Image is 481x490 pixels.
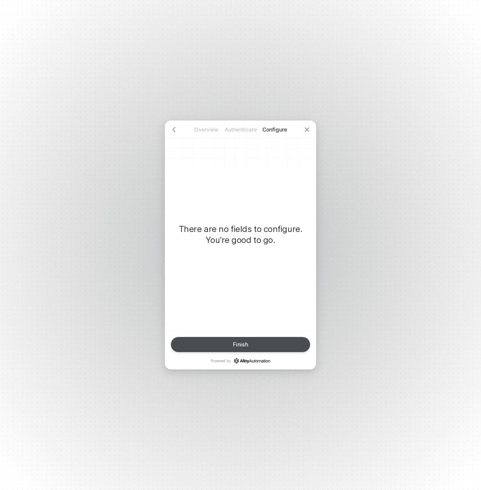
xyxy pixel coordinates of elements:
[304,127,310,133] span: icon-close
[211,358,270,363] p: Powered by
[233,342,248,348] div: Finish
[177,224,304,246] p: There are no fields to configure. You're good to go.
[223,126,258,133] p: Authenticate
[171,127,177,133] span: icon-arrow-left
[234,358,270,363] a: icon-success
[258,126,292,133] p: Configure
[171,337,310,352] button: Finish
[189,126,223,133] p: Overview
